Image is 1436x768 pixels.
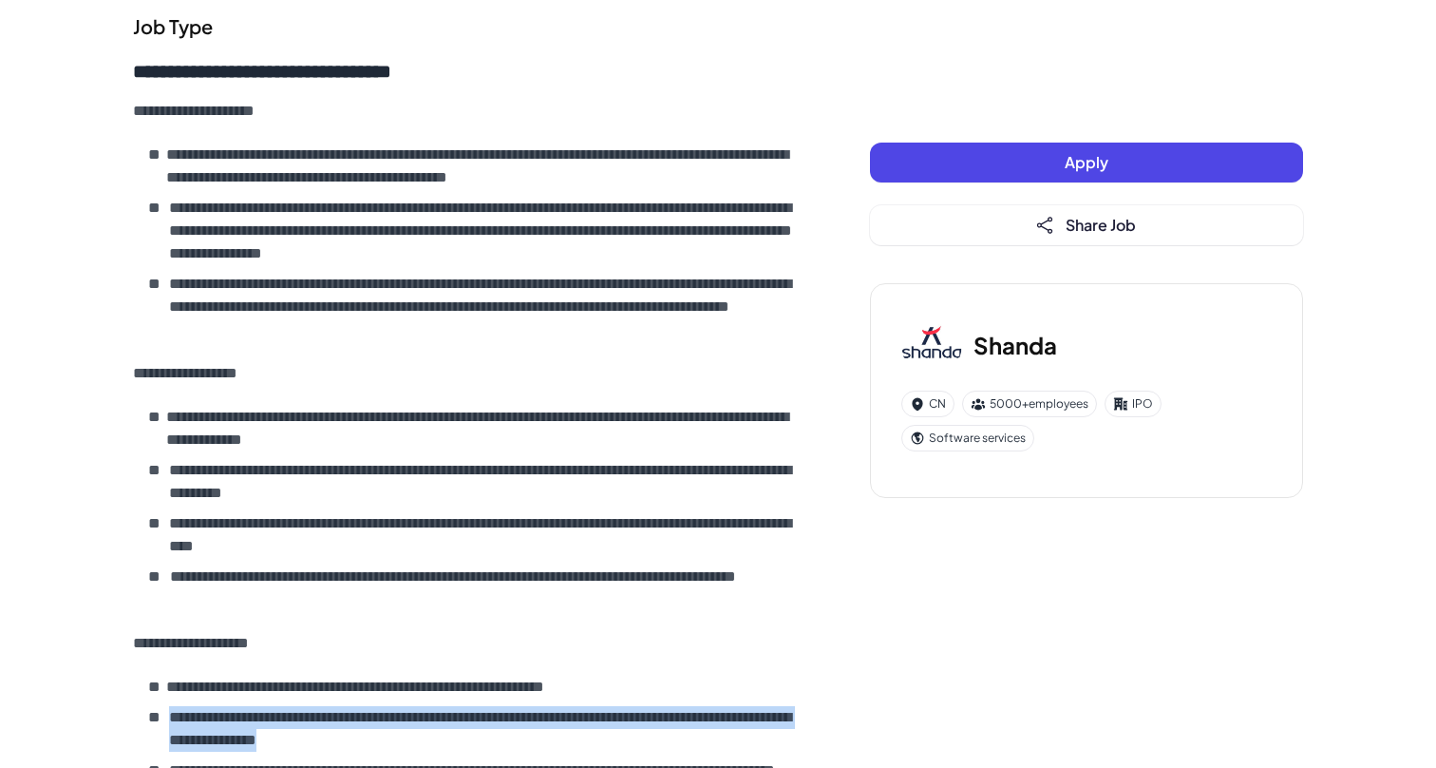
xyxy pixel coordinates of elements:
button: Apply [870,143,1303,182]
button: Share Job [870,205,1303,245]
div: Software services [901,425,1034,451]
div: 5000+ employees [962,391,1097,417]
div: IPO [1105,391,1162,417]
img: Sh [901,315,962,375]
span: Apply [1065,152,1108,172]
div: CN [901,391,954,417]
span: Share Job [1066,215,1136,235]
div: Job Type [133,12,794,41]
h3: Shanda [973,328,1057,362]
